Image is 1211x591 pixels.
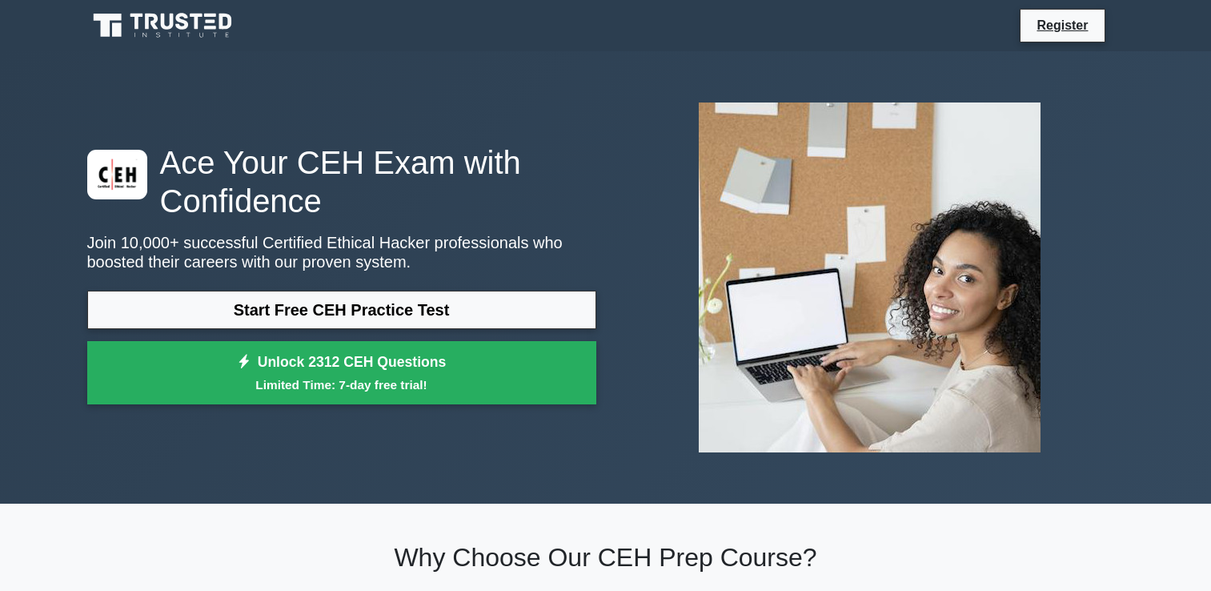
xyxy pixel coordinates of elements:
[107,376,576,394] small: Limited Time: 7-day free trial!
[87,341,596,405] a: Unlock 2312 CEH QuestionsLimited Time: 7-day free trial!
[87,542,1125,573] h2: Why Choose Our CEH Prep Course?
[1027,15,1097,35] a: Register
[87,143,596,220] h1: Ace Your CEH Exam with Confidence
[87,291,596,329] a: Start Free CEH Practice Test
[87,233,596,271] p: Join 10,000+ successful Certified Ethical Hacker professionals who boosted their careers with our...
